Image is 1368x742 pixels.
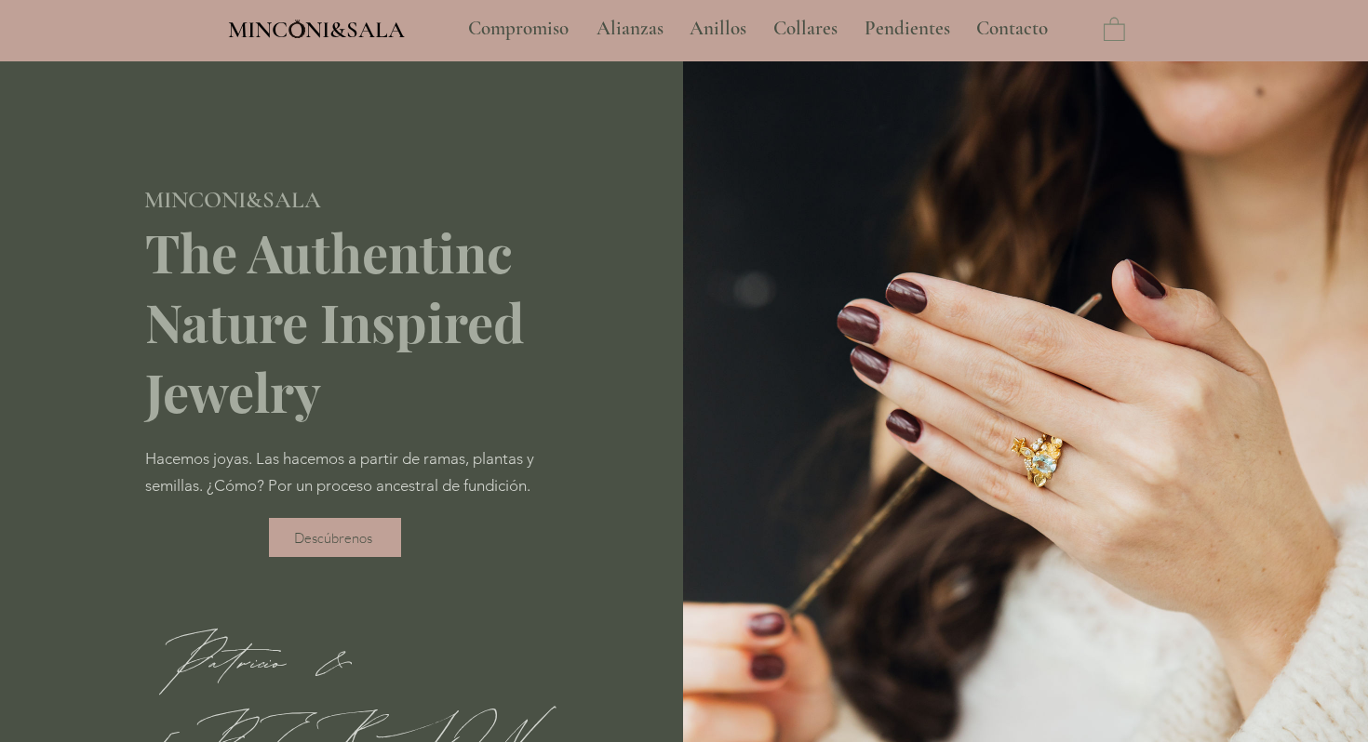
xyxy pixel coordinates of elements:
[851,6,962,52] a: Pendientes
[144,182,321,213] a: MINCONI&SALA
[459,6,578,52] p: Compromiso
[855,6,959,52] p: Pendientes
[454,6,583,52] a: Compromiso
[962,6,1063,52] a: Contacto
[583,6,676,52] a: Alianzas
[759,6,851,52] a: Collares
[418,6,1099,52] nav: Sitio
[144,186,321,214] span: MINCONI&SALA
[145,217,524,426] span: The Authentinc Nature Inspired Jewelry
[680,6,756,52] p: Anillos
[587,6,673,52] p: Alianzas
[269,518,401,557] a: Descúbrenos
[228,16,405,44] span: MINCONI&SALA
[294,529,372,547] span: Descúbrenos
[676,6,759,52] a: Anillos
[289,20,305,38] img: Minconi Sala
[228,12,405,43] a: MINCONI&SALA
[967,6,1057,52] p: Contacto
[145,449,534,495] span: Hacemos joyas. Las hacemos a partir de ramas, plantas y semillas. ¿Cómo? Por un proceso ancestral...
[764,6,847,52] p: Collares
